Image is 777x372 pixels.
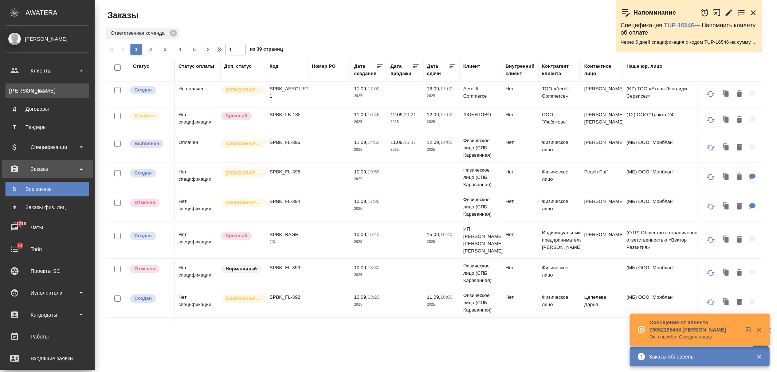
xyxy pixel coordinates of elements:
[633,9,676,16] p: Напоминание
[134,86,152,94] p: Создан
[581,165,623,190] td: Peach Puff
[270,85,305,100] p: SPBK_AEROLIFT-1
[224,63,252,70] div: Доп. статус
[354,294,368,300] p: 10.09,
[225,232,247,239] p: Срочный
[220,264,262,274] div: Статус по умолчанию для стандартных заказов
[145,46,157,53] span: 2
[5,353,89,364] div: Входящие заявки
[581,227,623,253] td: [PERSON_NAME]
[506,168,535,176] p: Нет
[129,264,170,274] div: Выставляет КМ после отмены со стороны клиента. Если уже после запуска – КМ пишет ПМу про отмену, ...
[225,265,257,273] p: Нормальный
[506,111,535,118] p: Нет
[5,309,89,320] div: Кандидаты
[354,112,368,117] p: 11.09,
[220,231,262,241] div: Выставляется автоматически, если на указанный объем услуг необходимо больше времени в стандартном...
[270,139,305,146] p: SPBK_FL-396
[129,168,170,178] div: Выставляется автоматически при создании заказа
[175,290,220,316] td: Нет спецификации
[368,112,380,117] p: 16:46
[5,266,89,277] div: Проекты SC
[391,112,404,117] p: 12.09,
[354,265,368,270] p: 10.09,
[9,220,31,227] span: 11218
[733,170,746,185] button: Удалить
[174,46,186,53] span: 4
[733,232,746,247] button: Удалить
[733,266,746,281] button: Удалить
[9,87,86,94] div: Клиенты
[9,105,86,113] div: Договоры
[623,107,710,133] td: (Т2) ООО "Трактат24"
[225,169,262,177] p: [DEMOGRAPHIC_DATA]
[702,264,719,282] button: Обновить
[542,63,577,77] div: Контрагент клиента
[427,93,456,100] p: 2025
[175,165,220,190] td: Нет спецификации
[189,46,200,53] span: 5
[427,86,440,91] p: 16.09,
[623,261,710,286] td: (МБ) ООО "Монблан"
[427,301,456,308] p: 2025
[733,140,746,155] button: Удалить
[581,318,623,343] td: Журавлев [PERSON_NAME]
[5,200,89,215] a: ФЗаказы физ. лиц
[427,238,456,246] p: 2025
[175,194,220,220] td: Нет спецификации
[354,238,383,246] p: 2025
[463,85,498,100] p: Aerolift Commerce
[584,63,619,77] div: Контактное лицо
[752,326,766,333] button: Закрыть
[506,231,535,238] p: Нет
[270,168,305,176] p: SPBK_FL-395
[463,111,498,118] p: ЛЮБЯТОВО
[134,199,155,206] p: Отменен
[623,135,710,161] td: (МБ) ООО "Монблан"
[664,22,694,28] a: TUP-16546
[701,8,709,17] button: Отложить
[129,294,170,304] div: Выставляется автоматически при создании заказа
[134,295,152,302] p: Создан
[542,168,577,183] p: Физическое лицо
[623,82,710,107] td: (KZ) ТОО «Атлас Лэнгвидж Сервисез»
[581,194,623,220] td: [PERSON_NAME]
[623,290,710,316] td: (МБ) ООО "Монблан"
[368,232,380,237] p: 16:40
[5,142,89,153] div: Спецификации
[145,44,157,55] button: 2
[5,120,89,134] a: ТТендеры
[5,35,89,43] div: [PERSON_NAME]
[368,265,380,270] p: 13:30
[440,294,452,300] p: 16:00
[404,112,416,117] p: 10:21
[111,30,167,37] p: Ответственная команда
[5,164,89,175] div: Заказы
[270,264,305,271] p: SPBK_FL-393
[5,287,89,298] div: Исполнители
[542,111,577,126] p: ООО "Любятово"
[9,204,86,211] div: Заказы физ. лиц
[220,168,262,178] div: Выставляется автоматически для первых 3 заказов нового контактного лица. Особое внимание
[175,318,220,343] td: Нет спецификации
[160,44,171,55] button: 3
[623,165,710,190] td: (МБ) ООО "Монблан"
[354,86,368,91] p: 11.09,
[737,8,746,17] button: Перейти в todo
[427,118,456,126] p: 2025
[106,28,179,39] div: Ответственная команда
[440,86,452,91] p: 17:00
[220,111,262,121] div: Выставляется автоматически, если на указанный объем услуг необходимо больше времени в стандартном...
[719,199,733,214] button: Клонировать
[627,63,663,70] div: Наше юр. лицо
[5,244,89,255] div: Todo
[623,318,710,343] td: (KZ) ТОО «Атлас Лэнгвидж Сервисез»
[725,8,733,17] button: Редактировать
[621,22,758,36] p: Спецификация — Напомнить клиенту об оплате
[581,290,623,316] td: Цепелева Дарья
[719,232,733,247] button: Клонировать
[354,93,383,100] p: 2025
[5,102,89,116] a: ДДоговоры
[270,111,305,118] p: SPBK_LB-135
[312,63,335,70] div: Номер PO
